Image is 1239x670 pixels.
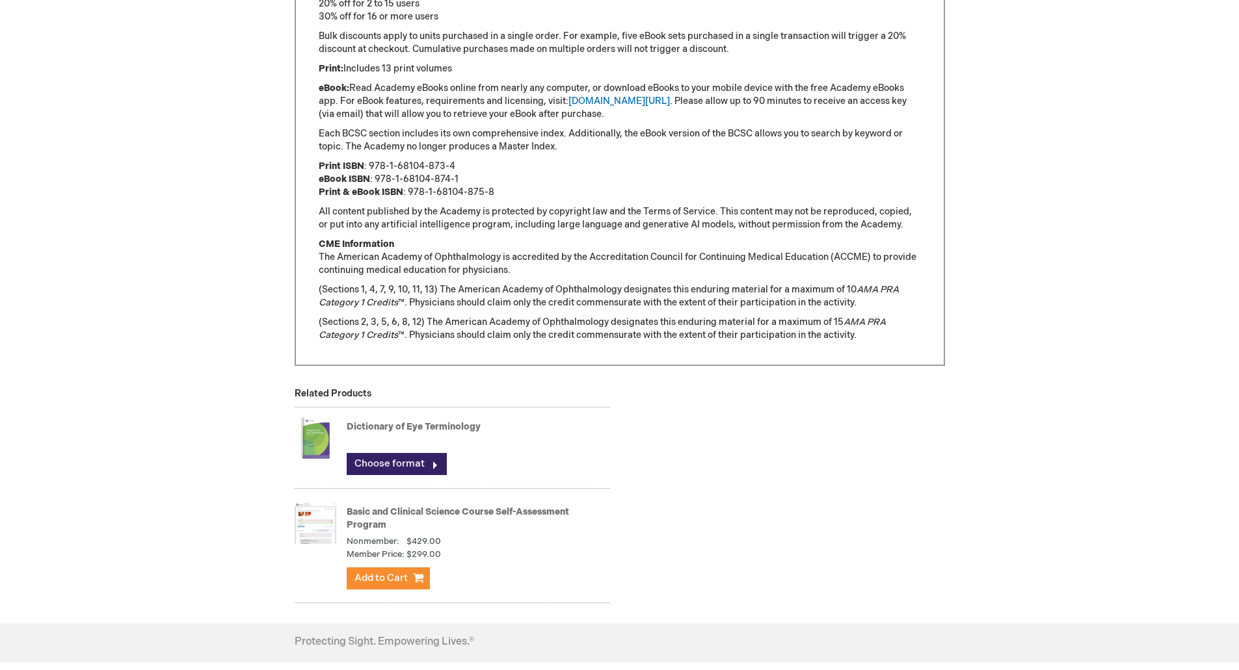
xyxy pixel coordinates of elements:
[319,205,921,231] p: All content published by the Academy is protected by copyright law and the Terms of Service. This...
[295,388,371,399] strong: Related Products
[319,160,921,199] p: : 978-1-68104-873-4 : 978-1-68104-874-1 : 978-1-68104-875-8
[347,567,430,589] button: Add to Cart
[319,283,921,309] p: (Sections 1, 4, 7, 9, 10, 11, 13) The American Academy of Ophthalmology designates this enduring ...
[568,96,670,107] a: [DOMAIN_NAME][URL]
[319,187,403,198] strong: Print & eBook ISBN
[406,536,441,547] span: $429.00
[319,238,394,250] strong: CME Information
[319,63,343,74] strong: Print:
[295,412,336,464] img: Dictionary of Eye Terminology
[319,316,921,342] p: (Sections 2, 3, 5, 6, 8, 12) The American Academy of Ophthalmology designates this enduring mater...
[295,636,474,648] h4: Protecting Sight. Empowering Lives.®
[319,174,370,185] strong: eBook ISBN
[319,127,921,153] p: Each BCSC section includes its own comprehensive index. Additionally, the eBook version of the BC...
[347,548,405,561] strong: Member Price:
[347,421,481,432] a: Dictionary of Eye Terminology
[319,62,921,75] p: Includes 13 print volumes
[347,453,447,475] a: Choose format
[319,238,921,277] p: The American Academy of Ophthalmology is accredited by the Accreditation Council for Continuing M...
[406,548,441,561] span: $299.00
[347,535,399,548] strong: Nonmember:
[319,30,921,56] p: Bulk discounts apply to units purchased in a single order. For example, five eBook sets purchased...
[319,82,921,121] p: Read Academy eBooks online from nearly any computer, or download eBooks to your mobile device wit...
[319,161,364,172] strong: Print ISBN
[347,506,569,530] a: Basic and Clinical Science Course Self-Assessment Program
[354,572,408,584] span: Add to Cart
[295,497,336,549] img: Basic and Clinical Science Course Self-Assessment Program
[319,83,349,94] strong: eBook:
